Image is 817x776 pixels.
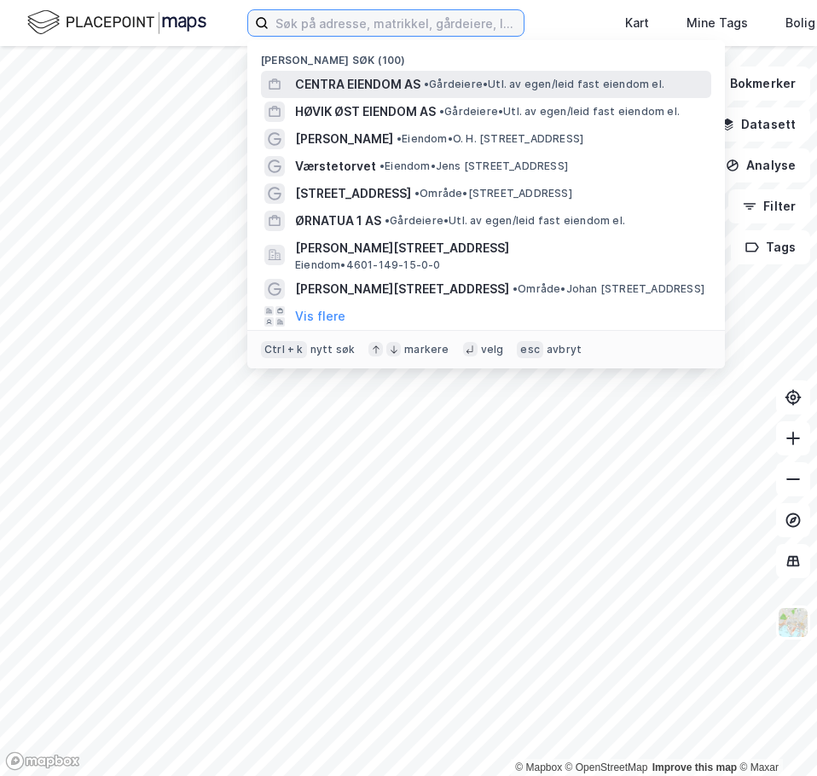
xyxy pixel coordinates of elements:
a: Improve this map [652,762,737,773]
button: Tags [731,230,810,264]
button: Bokmerker [695,67,810,101]
span: Eiendom • Jens [STREET_ADDRESS] [380,159,568,173]
span: Eiendom • O. H. [STREET_ADDRESS] [397,132,583,146]
img: logo.f888ab2527a4732fd821a326f86c7f29.svg [27,8,206,38]
span: • [397,132,402,145]
div: [PERSON_NAME] søk (100) [247,40,725,71]
button: Filter [728,189,810,223]
div: esc [517,341,543,358]
span: HØVIK ØST EIENDOM AS [295,101,436,122]
span: ØRNATUA 1 AS [295,211,381,231]
span: • [380,159,385,172]
button: Analyse [711,148,810,182]
div: velg [481,343,504,356]
a: OpenStreetMap [565,762,648,773]
span: • [385,214,390,227]
span: • [439,105,444,118]
span: Gårdeiere • Utl. av egen/leid fast eiendom el. [385,214,625,228]
span: [STREET_ADDRESS] [295,183,411,204]
span: [PERSON_NAME] [295,129,393,149]
div: Kart [625,13,649,33]
span: Område • [STREET_ADDRESS] [414,187,572,200]
button: Vis flere [295,306,345,327]
div: avbryt [547,343,582,356]
span: • [513,282,518,295]
span: CENTRA EIENDOM AS [295,74,420,95]
span: Gårdeiere • Utl. av egen/leid fast eiendom el. [424,78,664,91]
span: Værstetorvet [295,156,376,177]
span: • [424,78,429,90]
span: Eiendom • 4601-149-15-0-0 [295,258,441,272]
span: Gårdeiere • Utl. av egen/leid fast eiendom el. [439,105,680,119]
div: Ctrl + k [261,341,307,358]
iframe: Chat Widget [732,694,817,776]
span: [PERSON_NAME][STREET_ADDRESS] [295,238,704,258]
span: • [414,187,420,200]
span: [PERSON_NAME][STREET_ADDRESS] [295,279,509,299]
span: Område • Johan [STREET_ADDRESS] [513,282,704,296]
div: nytt søk [310,343,356,356]
input: Søk på adresse, matrikkel, gårdeiere, leietakere eller personer [269,10,524,36]
a: Mapbox homepage [5,751,80,771]
a: Mapbox [515,762,562,773]
img: Z [777,606,809,639]
div: Bolig [785,13,815,33]
div: Mine Tags [687,13,748,33]
div: markere [404,343,449,356]
button: Datasett [706,107,810,142]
